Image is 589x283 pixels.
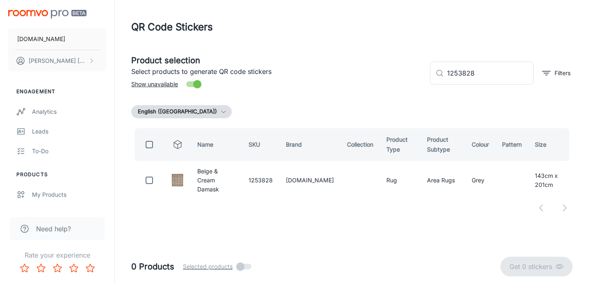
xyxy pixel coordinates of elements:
[528,128,573,161] th: Size
[191,164,242,196] td: Beige & Cream Damask
[131,105,232,118] button: English ([GEOGRAPHIC_DATA])
[555,69,571,78] p: Filters
[528,164,573,196] td: 143cm x 201cm
[8,50,106,71] button: [PERSON_NAME] [PERSON_NAME]
[32,190,106,199] div: My Products
[8,10,87,18] img: Roomvo PRO Beta
[380,128,420,161] th: Product Type
[36,224,71,234] span: Need help?
[279,164,340,196] td: [DOMAIN_NAME]
[131,20,213,35] h1: QR Code Stickers
[279,128,340,161] th: Brand
[465,164,495,196] td: Grey
[32,107,106,116] div: Analytics
[340,128,380,161] th: Collection
[540,67,573,80] button: filter
[131,80,178,89] span: Show unavailable
[447,62,534,85] input: Search by SKU, brand, collection...
[131,67,423,76] p: Select products to generate QR code stickers
[495,128,528,161] th: Pattern
[29,56,87,65] p: [PERSON_NAME] [PERSON_NAME]
[242,164,279,196] td: 1253828
[420,128,466,161] th: Product Subtype
[7,250,108,260] p: Rate your experience
[131,54,423,67] h5: Product selection
[242,128,279,161] th: SKU
[17,35,65,44] p: [DOMAIN_NAME]
[465,128,495,161] th: Colour
[32,127,106,136] div: Leads
[420,164,466,196] td: Area Rugs
[191,128,242,161] th: Name
[8,28,106,50] button: [DOMAIN_NAME]
[32,147,106,156] div: To-do
[380,164,420,196] td: Rug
